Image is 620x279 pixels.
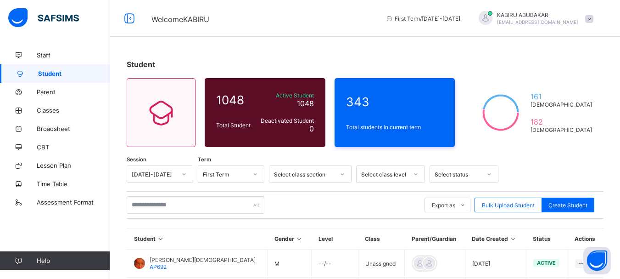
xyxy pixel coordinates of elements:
span: CBT [37,143,110,151]
span: [EMAIL_ADDRESS][DOMAIN_NAME] [497,19,578,25]
div: Select status [435,171,481,178]
span: 1048 [216,93,254,107]
span: Lesson Plan [37,162,110,169]
span: Assessment Format [37,199,110,206]
span: [PERSON_NAME][DEMOGRAPHIC_DATA] [150,256,256,263]
span: Deactivated Student [259,117,314,124]
span: Help [37,257,110,264]
span: Classes [37,107,110,114]
th: Level [312,228,358,250]
th: Date Created [465,228,526,250]
th: Class [358,228,404,250]
span: AP692 [150,263,167,270]
th: Status [526,228,568,250]
div: [DATE]-[DATE] [132,171,176,178]
span: 182 [531,117,592,126]
span: Create Student [548,202,587,209]
span: active [537,260,556,266]
i: Sort in Ascending Order [157,235,165,242]
td: Unassigned [358,250,404,278]
i: Sort in Ascending Order [509,235,517,242]
div: Select class section [274,171,335,178]
div: Select class level [361,171,408,178]
th: Parent/Guardian [405,228,465,250]
span: Export as [432,202,455,209]
span: KABIRU ABUBAKAR [497,11,578,18]
td: M [268,250,312,278]
div: First Term [203,171,247,178]
span: 1048 [297,99,314,108]
span: Broadsheet [37,125,110,132]
span: [DEMOGRAPHIC_DATA] [531,101,592,108]
div: Total Student [214,120,257,131]
td: [DATE] [465,250,526,278]
span: Student [38,70,110,77]
span: Welcome KABIRU [151,15,209,24]
span: Bulk Upload Student [482,202,535,209]
img: safsims [8,8,79,28]
i: Sort in Ascending Order [296,235,303,242]
span: 0 [309,124,314,133]
span: Session [127,156,146,163]
span: Student [127,60,155,69]
th: Student [127,228,268,250]
td: --/-- [312,250,358,278]
span: Total students in current term [346,124,444,131]
span: [DEMOGRAPHIC_DATA] [531,126,592,133]
span: session/term information [385,15,460,22]
span: Parent [37,88,110,96]
span: 343 [346,95,444,109]
span: Staff [37,51,110,59]
span: 161 [531,92,592,101]
button: Open asap [583,247,611,274]
span: Active Student [259,92,314,99]
th: Actions [568,228,603,250]
th: Gender [268,228,312,250]
span: Term [198,156,211,163]
div: KABIRUABUBAKAR [469,11,598,26]
span: Time Table [37,180,110,188]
